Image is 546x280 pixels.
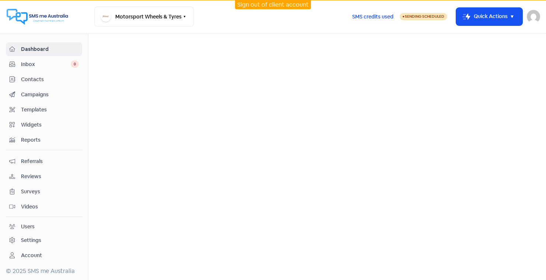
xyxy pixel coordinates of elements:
[21,106,79,114] span: Templates
[71,61,79,68] span: 0
[21,223,35,231] div: Users
[237,1,309,8] a: Sign out of client account
[6,267,82,276] div: © 2025 SMS me Australia
[6,155,82,168] a: Referrals
[21,61,71,68] span: Inbox
[6,249,82,262] a: Account
[6,73,82,86] a: Contacts
[6,103,82,117] a: Templates
[6,88,82,101] a: Campaigns
[21,236,41,244] div: Settings
[21,76,79,83] span: Contacts
[6,234,82,247] a: Settings
[21,91,79,98] span: Campaigns
[6,133,82,147] a: Reports
[21,158,79,165] span: Referrals
[94,7,194,27] button: Motorsport Wheels & Tyres
[400,12,447,21] a: Sending Scheduled
[21,45,79,53] span: Dashboard
[456,8,522,25] button: Quick Actions
[6,220,82,234] a: Users
[352,13,393,21] span: SMS credits used
[346,12,400,20] a: SMS credits used
[6,58,82,71] a: Inbox 0
[21,173,79,180] span: Reviews
[405,14,444,19] span: Sending Scheduled
[6,118,82,132] a: Widgets
[21,121,79,129] span: Widgets
[6,170,82,183] a: Reviews
[6,42,82,56] a: Dashboard
[21,203,79,211] span: Videos
[21,188,79,196] span: Surveys
[6,185,82,198] a: Surveys
[21,252,42,259] div: Account
[527,10,540,23] img: User
[6,200,82,214] a: Videos
[21,136,79,144] span: Reports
